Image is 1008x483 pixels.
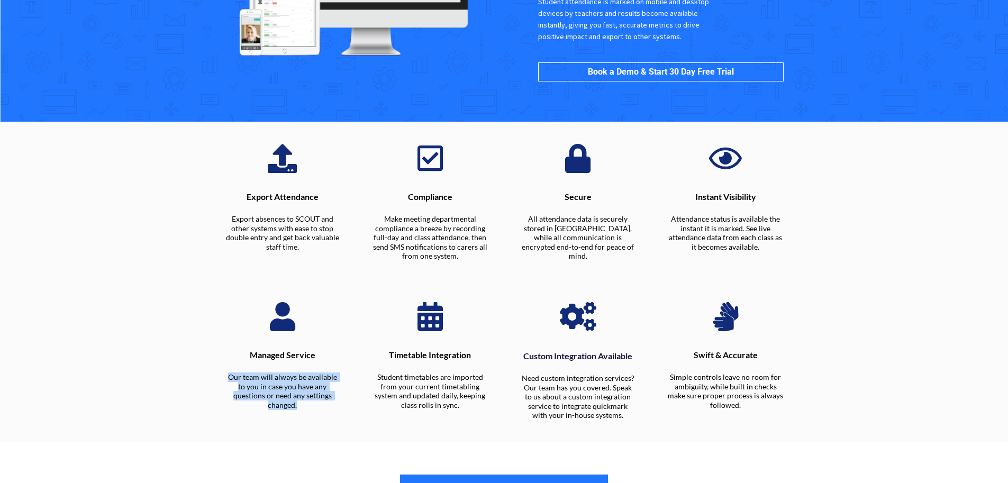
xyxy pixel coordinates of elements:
[522,214,635,260] span: All attendance data is securely stored in [GEOGRAPHIC_DATA], while all communication is encrypted...
[224,193,340,202] p: Export Attendance
[538,62,784,81] a: Book a Demo & Start 30 Day Free Trial
[520,193,635,202] p: Secure
[373,351,488,360] p: Timetable Integration
[668,193,783,202] p: Instant Visibility
[224,351,340,360] p: Managed Service
[523,351,632,361] span: Custom Integration Available
[373,214,489,260] span: Make meeting departmental compliance a breeze by recording full-day and class attendance, then se...
[226,214,341,251] span: Export absences to SCOUT and other systems with ease to stop double entry and get back valuable s...
[373,193,488,202] p: Compliance
[522,373,636,420] span: Need custom integration services? Our team has you covered. Speak to us about a custom integratio...
[228,372,339,409] span: Our team will always be available to you in case you have any questions or need any settings chan...
[668,351,783,360] p: Swift & Accurate
[668,372,785,409] span: Simple controls leave no room for ambiguity, while built in checks make sure proper process is al...
[669,214,784,251] span: Attendance status is available the instant it is marked. See live attendance data from each class...
[375,372,487,409] span: Student timetables are imported from your current timetabling system and updated daily, keeping c...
